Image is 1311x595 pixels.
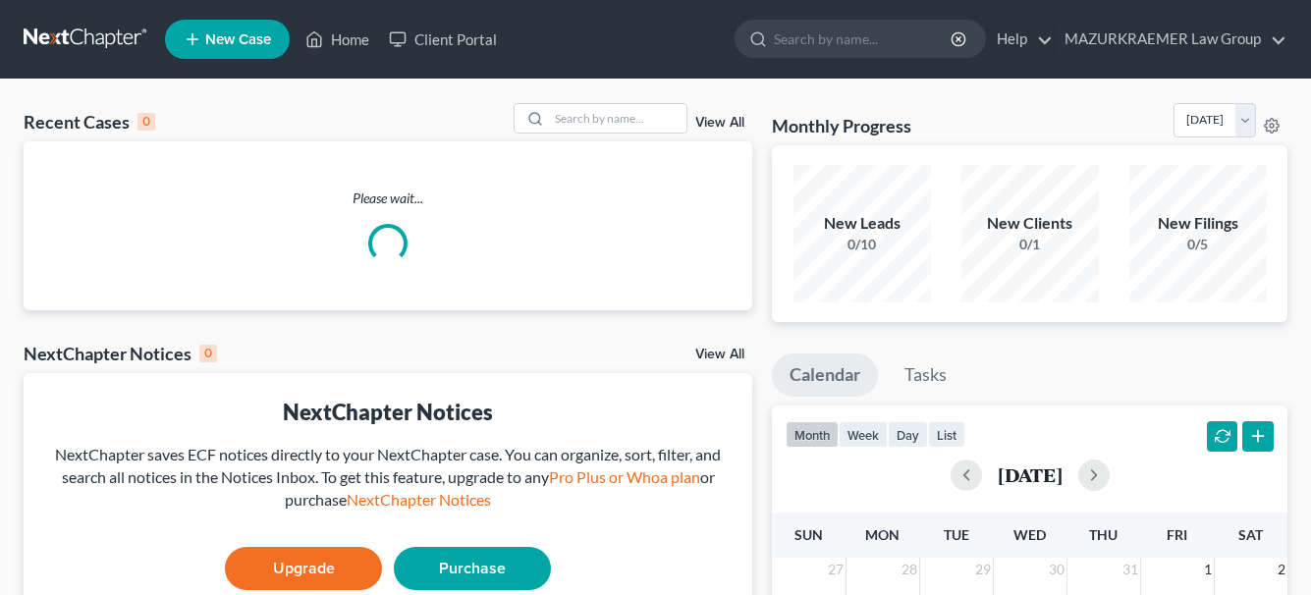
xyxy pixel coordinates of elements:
[296,22,379,57] a: Home
[839,421,888,448] button: week
[794,526,823,543] span: Sun
[24,342,217,365] div: NextChapter Notices
[928,421,965,448] button: list
[1276,558,1287,581] span: 2
[549,104,686,133] input: Search by name...
[1120,558,1140,581] span: 31
[826,558,846,581] span: 27
[887,353,964,397] a: Tasks
[1202,558,1214,581] span: 1
[987,22,1053,57] a: Help
[961,235,1099,254] div: 0/1
[944,526,969,543] span: Tue
[379,22,507,57] a: Client Portal
[1013,526,1046,543] span: Wed
[772,353,878,397] a: Calendar
[865,526,900,543] span: Mon
[39,397,737,427] div: NextChapter Notices
[1047,558,1066,581] span: 30
[961,212,1099,235] div: New Clients
[998,464,1063,485] h2: [DATE]
[205,32,271,47] span: New Case
[347,490,491,509] a: NextChapter Notices
[1167,526,1187,543] span: Fri
[24,110,155,134] div: Recent Cases
[793,235,931,254] div: 0/10
[973,558,993,581] span: 29
[695,116,744,130] a: View All
[1089,526,1118,543] span: Thu
[39,444,737,512] div: NextChapter saves ECF notices directly to your NextChapter case. You can organize, sort, filter, ...
[225,547,382,590] a: Upgrade
[900,558,919,581] span: 28
[24,189,752,208] p: Please wait...
[1129,235,1267,254] div: 0/5
[786,421,839,448] button: month
[888,421,928,448] button: day
[1129,212,1267,235] div: New Filings
[394,547,551,590] a: Purchase
[137,113,155,131] div: 0
[549,467,700,486] a: Pro Plus or Whoa plan
[774,21,954,57] input: Search by name...
[793,212,931,235] div: New Leads
[1055,22,1286,57] a: MAZURKRAEMER Law Group
[772,114,911,137] h3: Monthly Progress
[1238,526,1263,543] span: Sat
[199,345,217,362] div: 0
[695,348,744,361] a: View All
